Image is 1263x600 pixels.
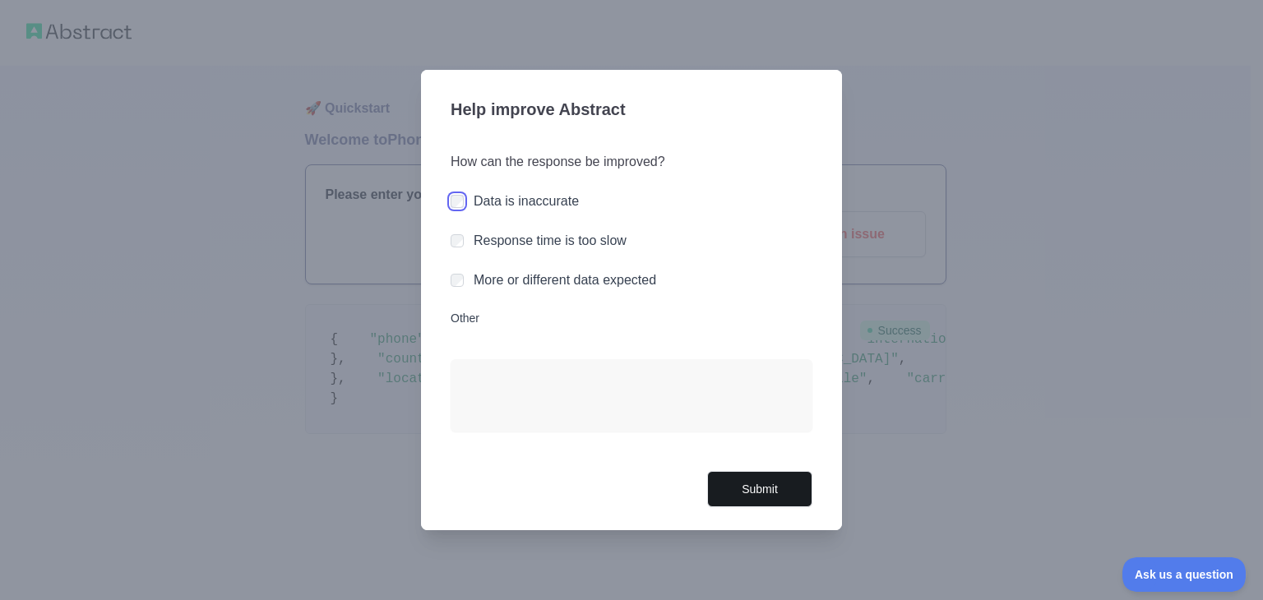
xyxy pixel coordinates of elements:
label: Other [451,310,812,326]
button: Submit [707,471,812,508]
label: More or different data expected [474,273,656,287]
h3: How can the response be improved? [451,152,812,172]
h3: Help improve Abstract [451,90,812,132]
label: Response time is too slow [474,233,627,247]
iframe: Toggle Customer Support [1122,557,1247,592]
label: Data is inaccurate [474,194,579,208]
